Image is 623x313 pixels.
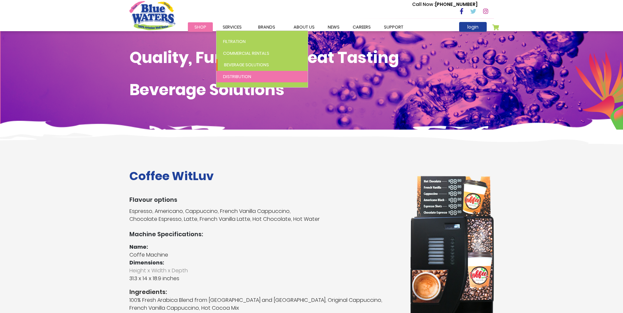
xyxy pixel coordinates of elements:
[129,267,400,282] p: 31.3 x 14 x 18.9 inches
[129,169,400,183] h1: Coffee WitLuv
[129,196,400,203] h3: Flavour options
[129,80,494,99] h1: Beverage Solutions
[129,287,400,296] strong: Ingredients:
[346,22,377,32] a: careers
[287,22,321,32] a: about us
[129,259,164,266] strong: Dimensions:
[258,24,275,30] span: Brands
[129,231,400,238] h3: Machine Specifications:
[129,1,175,30] a: store logo
[129,267,400,275] span: Height x Width x Depth
[412,1,435,8] span: Call Now :
[194,24,206,30] span: Shop
[223,38,246,45] span: Filtration
[224,62,269,68] span: Beverage Solutions
[129,207,400,223] p: Espresso, Americano, Cappuccino, French Vanilla Cappuccino, Chocolate Espresso, Latte, French Van...
[129,48,494,67] h1: Quality, Functional, Great Tasting
[321,22,346,32] a: News
[129,296,400,312] p: 100% Fresh Arabica Blend from [GEOGRAPHIC_DATA] and [GEOGRAPHIC_DATA], Original Cappuccino, Frenc...
[129,251,400,259] p: Coffe Machine
[459,22,487,32] a: login
[223,73,251,80] span: Distribution
[412,1,478,8] p: [PHONE_NUMBER]
[223,24,242,30] span: Services
[129,243,148,251] strong: Name:
[377,22,410,32] a: support
[223,50,269,56] span: Commercial Rentals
